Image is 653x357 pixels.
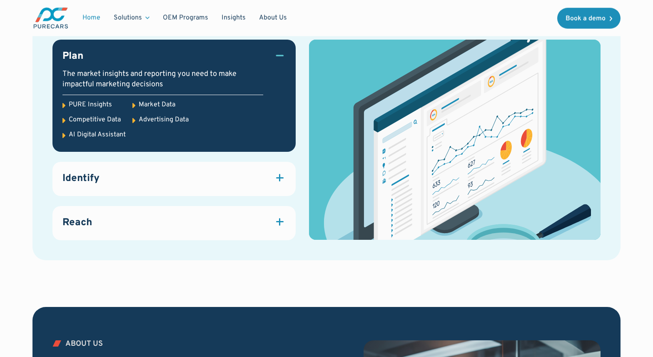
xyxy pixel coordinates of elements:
[252,10,294,26] a: About Us
[76,10,107,26] a: Home
[107,10,156,26] div: Solutions
[62,172,100,186] h3: Identify
[139,115,189,124] div: Advertising Data
[62,216,92,230] h3: Reach
[309,40,601,240] img: dashboard
[69,115,121,124] div: Competitive Data
[32,7,69,30] img: purecars logo
[69,130,126,139] div: AI Digital Assistant
[69,100,112,109] div: PURE Insights
[566,15,606,22] div: Book a demo
[156,10,215,26] a: OEM Programs
[62,50,83,64] h3: Plan
[139,100,175,109] div: Market Data
[557,8,621,28] a: Book a demo
[215,10,252,26] a: Insights
[32,7,69,30] a: main
[114,13,142,23] div: Solutions
[65,340,103,348] div: ABOUT US
[62,69,263,90] div: The market insights and reporting you need to make impactful marketing decisions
